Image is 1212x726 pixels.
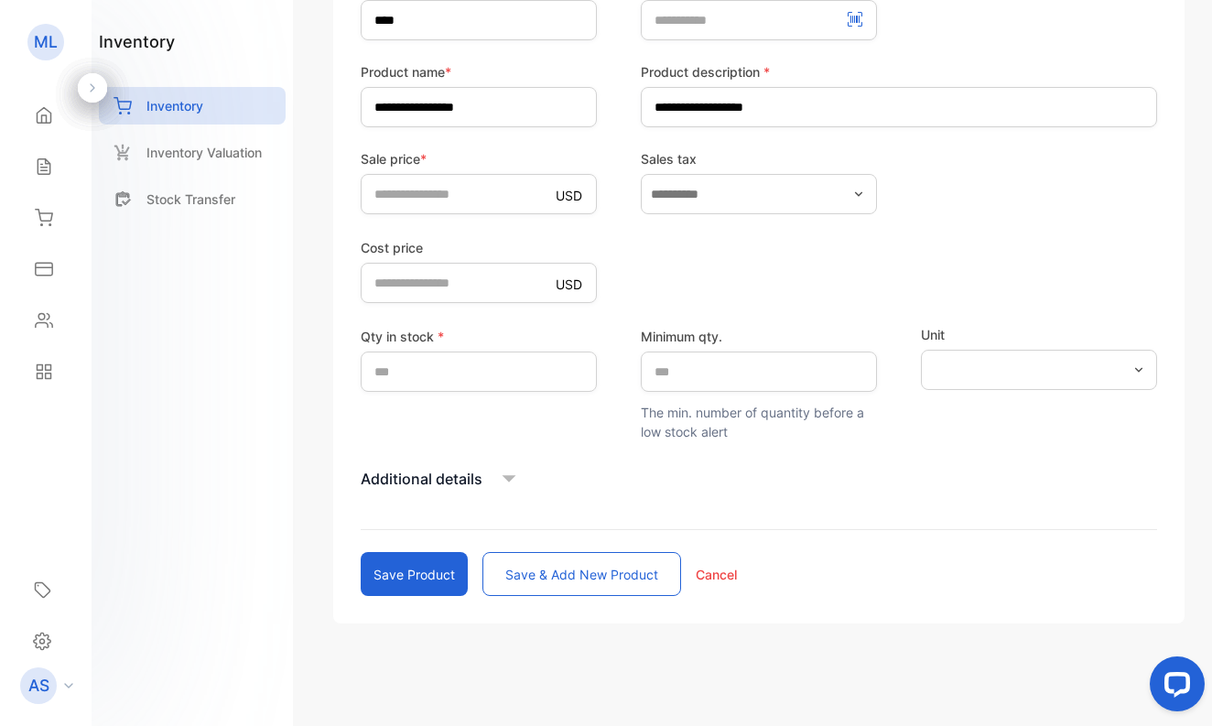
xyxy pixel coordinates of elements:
label: Sale price [361,149,597,168]
label: Minimum qty. [641,327,877,346]
p: ML [34,30,58,54]
p: Inventory Valuation [146,143,262,162]
a: Inventory [99,87,286,125]
p: The min. number of quantity before a low stock alert [641,403,877,441]
p: USD [556,186,582,205]
label: Sales tax [641,149,877,168]
p: Additional details [361,468,482,490]
p: Inventory [146,96,203,115]
button: Save & add new product [482,552,681,596]
iframe: LiveChat chat widget [1135,649,1212,726]
p: Stock Transfer [146,190,235,209]
h1: inventory [99,29,175,54]
label: Qty in stock [361,327,597,346]
button: Save product [361,552,468,596]
label: Cost price [361,238,597,257]
p: USD [556,275,582,294]
p: Cancel [696,565,737,584]
label: Unit [921,325,1157,344]
p: AS [28,674,49,698]
label: Product description [641,62,1157,81]
a: Stock Transfer [99,180,286,218]
a: Inventory Valuation [99,134,286,171]
label: Product name [361,62,597,81]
